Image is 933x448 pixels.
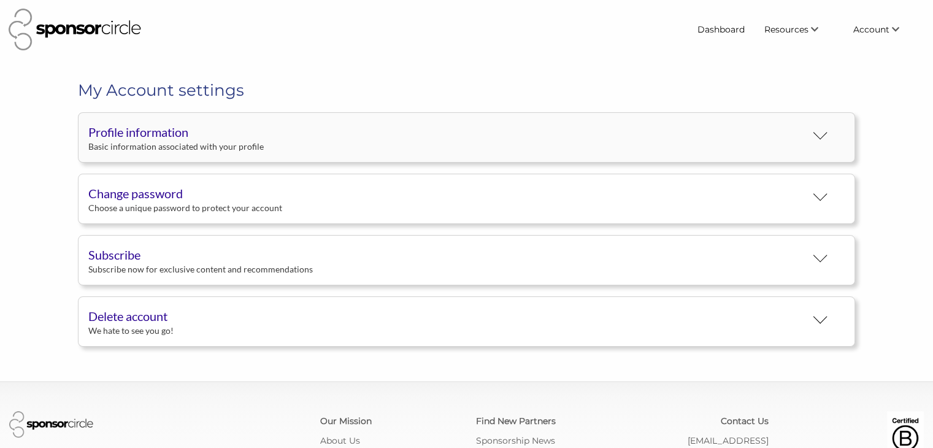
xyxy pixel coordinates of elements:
a: Find New Partners [476,415,556,427]
span: Resources [764,24,808,35]
li: Resources [754,18,843,41]
button: Delete account We hate to see you go! [78,296,856,347]
li: Account [843,18,924,41]
a: Contact Us [721,415,769,427]
div: Choose a unique password to protect your account [88,203,806,214]
h1: My Account settings [78,79,856,101]
button: Profile information Basic information associated with your profile [78,112,856,163]
button: Subscribe Subscribe now for exclusive content and recommendations [78,235,856,285]
a: Dashboard [688,18,754,41]
a: Our Mission [320,415,372,427]
div: Delete account [88,307,806,325]
div: Subscribe now for exclusive content and recommendations [88,264,806,275]
button: Change password Choose a unique password to protect your account [78,174,856,224]
div: Change password [88,184,806,203]
div: Profile information [88,123,806,141]
a: About Us [320,435,360,446]
a: Sponsorship News [476,435,555,446]
span: Account [853,24,889,35]
img: Sponsor Circle Logo [9,411,93,438]
div: Basic information associated with your profile [88,141,806,152]
div: We hate to see you go! [88,325,806,336]
div: Subscribe [88,245,806,264]
img: Sponsor Circle Logo [9,9,141,50]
